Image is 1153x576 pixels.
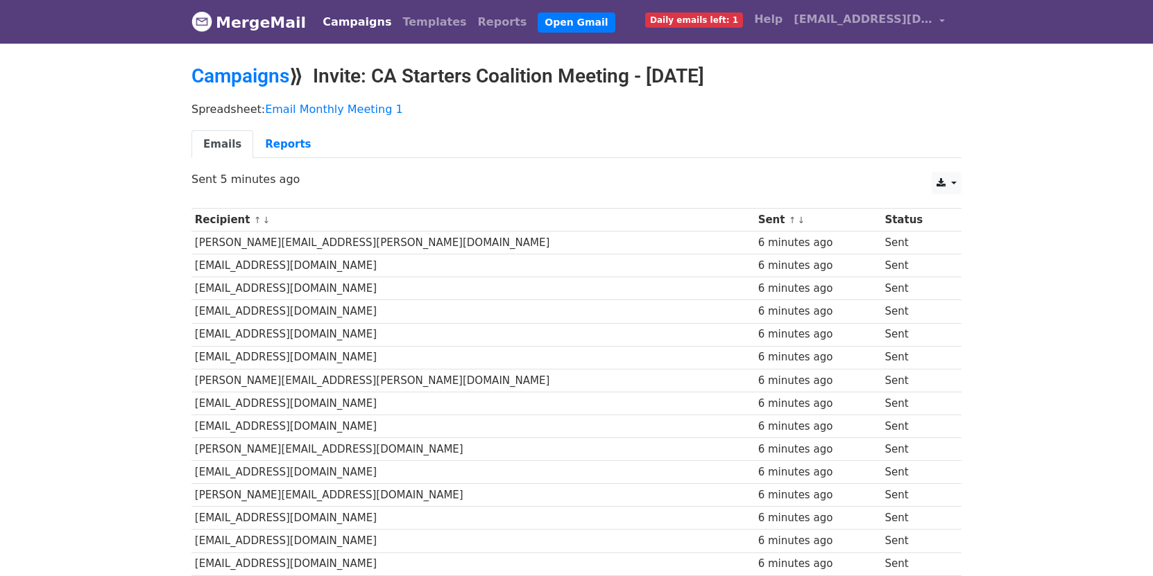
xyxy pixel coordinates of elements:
[882,392,951,414] td: Sent
[191,552,755,575] td: [EMAIL_ADDRESS][DOMAIN_NAME]
[191,392,755,414] td: [EMAIL_ADDRESS][DOMAIN_NAME]
[317,8,397,36] a: Campaigns
[882,277,951,300] td: Sent
[191,507,755,530] td: [EMAIL_ADDRESS][DOMAIN_NAME]
[191,102,962,116] p: Spreadsheet:
[882,369,951,392] td: Sent
[262,215,270,225] a: ↓
[253,130,323,159] a: Reports
[788,6,950,38] a: [EMAIL_ADDRESS][DOMAIN_NAME]
[191,209,755,232] th: Recipient
[265,103,402,116] a: Email Monthly Meeting 1
[789,215,796,225] a: ↑
[472,8,533,36] a: Reports
[758,235,878,251] div: 6 minutes ago
[191,484,755,507] td: [PERSON_NAME][EMAIL_ADDRESS][DOMAIN_NAME]
[191,64,289,87] a: Campaigns
[758,533,878,549] div: 6 minutes ago
[758,349,878,365] div: 6 minutes ago
[758,464,878,480] div: 6 minutes ago
[758,419,878,435] div: 6 minutes ago
[191,254,755,277] td: [EMAIL_ADDRESS][DOMAIN_NAME]
[191,8,306,37] a: MergeMail
[758,373,878,389] div: 6 minutes ago
[755,209,882,232] th: Sent
[882,346,951,369] td: Sent
[191,172,962,186] p: Sent 5 minutes ago
[882,323,951,346] td: Sent
[882,552,951,575] td: Sent
[640,6,749,33] a: Daily emails left: 1
[797,215,805,225] a: ↓
[191,369,755,392] td: [PERSON_NAME][EMAIL_ADDRESS][PERSON_NAME][DOMAIN_NAME]
[882,507,951,530] td: Sent
[882,232,951,254] td: Sent
[882,414,951,437] td: Sent
[758,281,878,297] div: 6 minutes ago
[397,8,472,36] a: Templates
[882,461,951,484] td: Sent
[191,277,755,300] td: [EMAIL_ADDRESS][DOMAIN_NAME]
[882,254,951,277] td: Sent
[758,304,878,320] div: 6 minutes ago
[758,326,878,342] div: 6 minutes ago
[882,209,951,232] th: Status
[645,12,743,28] span: Daily emails left: 1
[758,396,878,412] div: 6 minutes ago
[794,11,932,28] span: [EMAIL_ADDRESS][DOMAIN_NAME]
[538,12,615,33] a: Open Gmail
[191,438,755,461] td: [PERSON_NAME][EMAIL_ADDRESS][DOMAIN_NAME]
[191,346,755,369] td: [EMAIL_ADDRESS][DOMAIN_NAME]
[254,215,262,225] a: ↑
[191,11,212,32] img: MergeMail logo
[758,487,878,503] div: 6 minutes ago
[758,258,878,274] div: 6 minutes ago
[191,300,755,323] td: [EMAIL_ADDRESS][DOMAIN_NAME]
[191,232,755,254] td: [PERSON_NAME][EMAIL_ADDRESS][PERSON_NAME][DOMAIN_NAME]
[191,414,755,437] td: [EMAIL_ADDRESS][DOMAIN_NAME]
[882,438,951,461] td: Sent
[882,300,951,323] td: Sent
[191,64,962,88] h2: ⟫ Invite: CA Starters Coalition Meeting - [DATE]
[882,530,951,552] td: Sent
[749,6,788,33] a: Help
[758,442,878,457] div: 6 minutes ago
[191,130,253,159] a: Emails
[758,510,878,526] div: 6 minutes ago
[758,556,878,572] div: 6 minutes ago
[191,323,755,346] td: [EMAIL_ADDRESS][DOMAIN_NAME]
[882,484,951,507] td: Sent
[191,530,755,552] td: [EMAIL_ADDRESS][DOMAIN_NAME]
[191,461,755,484] td: [EMAIL_ADDRESS][DOMAIN_NAME]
